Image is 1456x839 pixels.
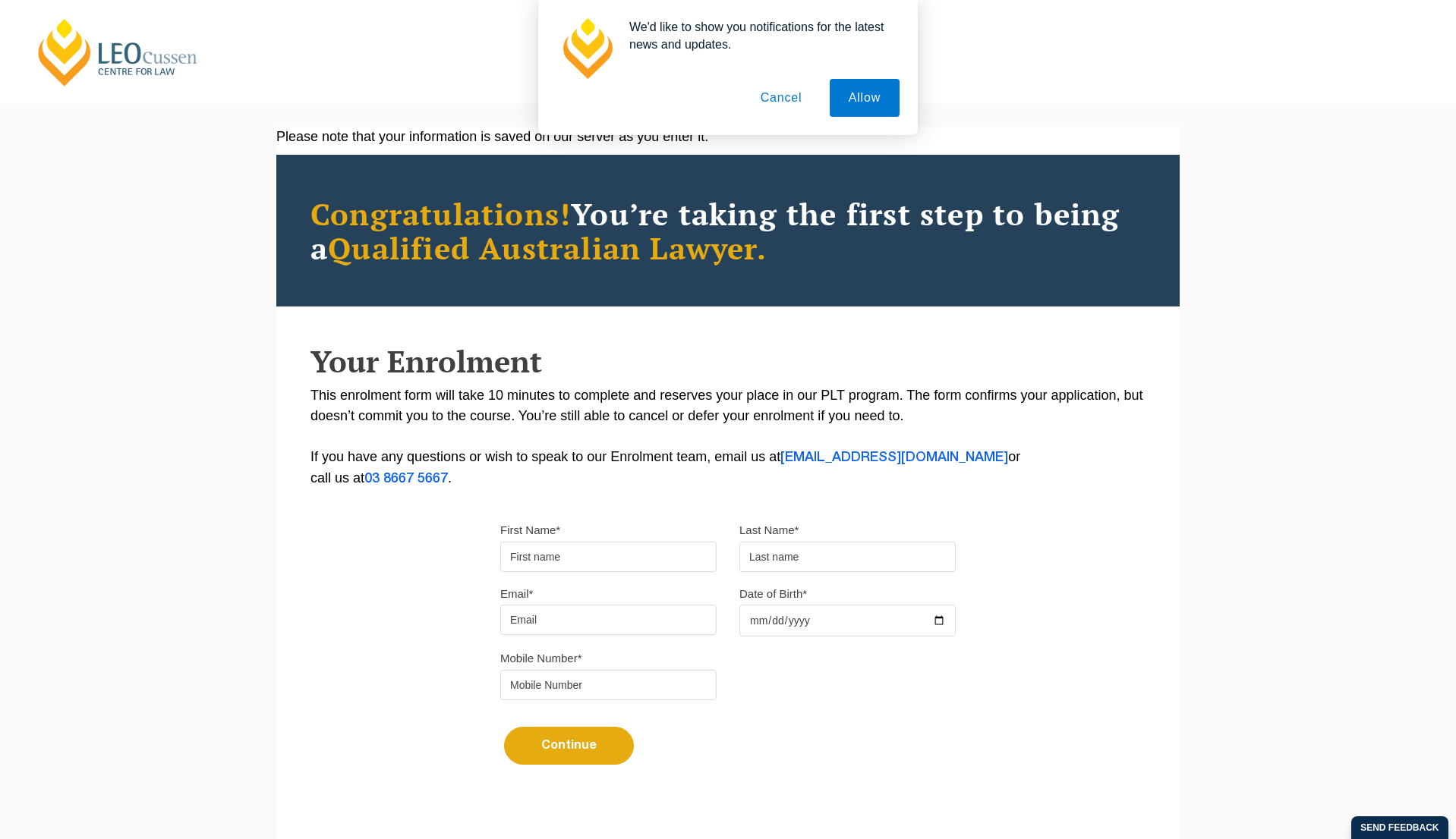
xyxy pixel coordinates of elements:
label: Mobile Number* [500,651,582,666]
h2: You’re taking the first step to being a [310,196,1146,265]
label: Last Name* [739,523,799,538]
span: Congratulations! [310,193,571,234]
label: Date of Birth* [739,586,807,602]
input: Email [500,605,717,635]
button: Allow [830,79,900,117]
a: 03 8667 5667 [364,473,448,485]
h2: Your Enrolment [310,344,1146,378]
img: notification icon [556,18,617,79]
label: First Name* [500,523,560,538]
button: Cancel [742,79,821,117]
input: Last name [739,542,956,572]
p: This enrolment form will take 10 minutes to complete and reserves your place in our PLT program. ... [310,385,1146,489]
input: First name [500,542,717,572]
label: Email* [500,586,533,602]
input: Mobile Number [500,670,717,700]
div: Please note that your information is saved on our server as you enter it. [276,127,1180,147]
a: [EMAIL_ADDRESS][DOMAIN_NAME] [780,451,1008,463]
span: Qualified Australian Lawyer. [328,228,767,268]
div: We'd like to show you notifications for the latest news and updates. [617,18,900,53]
button: Continue [504,727,634,765]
